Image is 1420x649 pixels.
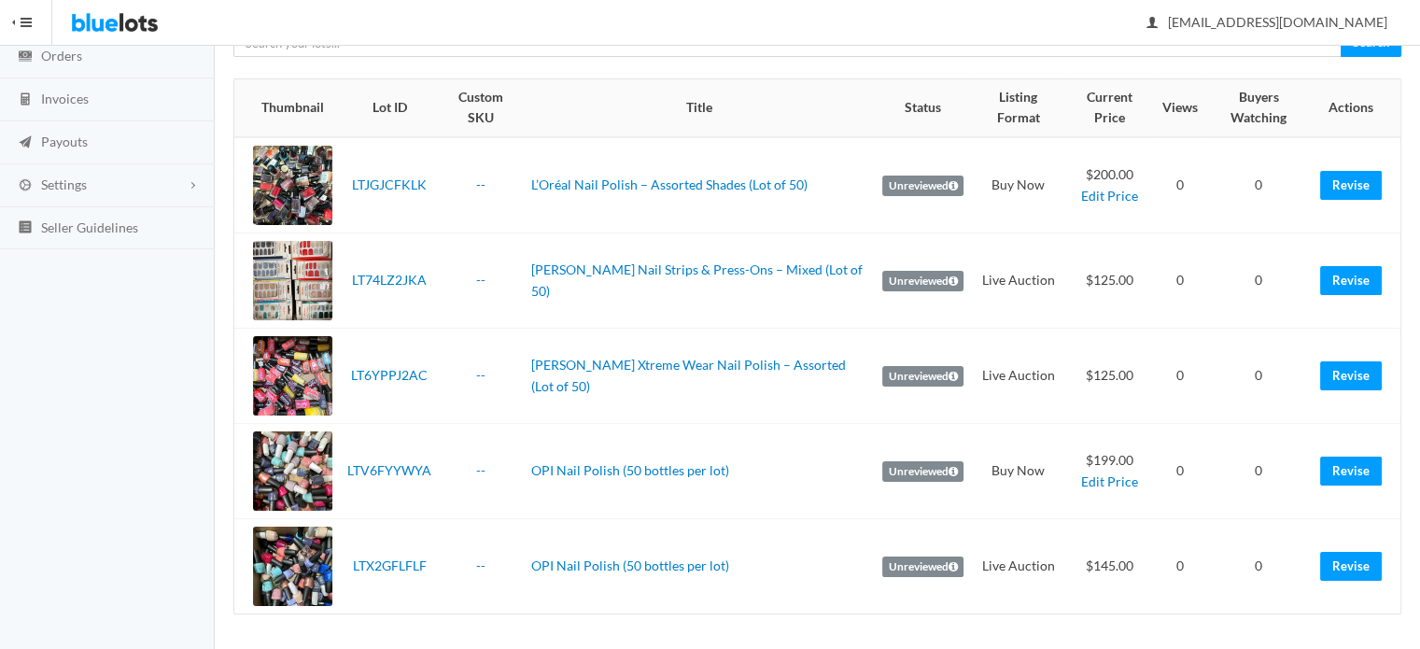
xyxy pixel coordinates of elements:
[1065,424,1155,519] td: $199.00
[1065,233,1155,329] td: $125.00
[971,519,1064,614] td: Live Auction
[1065,137,1155,233] td: $200.00
[476,557,485,573] a: --
[1155,329,1205,424] td: 0
[16,219,35,237] ion-icon: list box
[1155,137,1205,233] td: 0
[1205,233,1313,329] td: 0
[971,137,1064,233] td: Buy Now
[476,367,485,383] a: --
[352,272,427,288] a: LT74LZ2JKA
[41,48,82,63] span: Orders
[1155,424,1205,519] td: 0
[1205,329,1313,424] td: 0
[1065,329,1155,424] td: $125.00
[352,176,427,192] a: LTJGJCFKLK
[1320,171,1382,200] a: Revise
[439,79,524,137] th: Custom SKU
[531,357,846,394] a: [PERSON_NAME] Xtreme Wear Nail Polish – Assorted (Lot of 50)
[41,91,89,106] span: Invoices
[16,177,35,195] ion-icon: cog
[531,462,729,478] a: OPI Nail Polish (50 bottles per lot)
[524,79,876,137] th: Title
[16,92,35,109] ion-icon: calculator
[41,176,87,192] span: Settings
[1205,519,1313,614] td: 0
[971,79,1064,137] th: Listing Format
[531,557,729,573] a: OPI Nail Polish (50 bottles per lot)
[1081,188,1138,204] a: Edit Price
[353,557,427,573] a: LTX2GFLFLF
[1313,79,1400,137] th: Actions
[971,424,1064,519] td: Buy Now
[1147,14,1387,30] span: [EMAIL_ADDRESS][DOMAIN_NAME]
[1320,266,1382,295] a: Revise
[16,134,35,152] ion-icon: paper plane
[531,261,863,299] a: [PERSON_NAME] Nail Strips & Press-Ons – Mixed (Lot of 50)
[1205,137,1313,233] td: 0
[1205,79,1313,137] th: Buyers Watching
[476,462,485,478] a: --
[1143,15,1161,33] ion-icon: person
[476,272,485,288] a: --
[234,79,340,137] th: Thumbnail
[351,367,428,383] a: LT6YPPJ2AC
[476,176,485,192] a: --
[16,49,35,66] ion-icon: cash
[41,134,88,149] span: Payouts
[882,176,963,196] label: Unreviewed
[347,462,431,478] a: LTV6FYYWYA
[882,461,963,482] label: Unreviewed
[1065,79,1155,137] th: Current Price
[971,329,1064,424] td: Live Auction
[1155,519,1205,614] td: 0
[1320,457,1382,486] a: Revise
[1155,79,1205,137] th: Views
[340,79,439,137] th: Lot ID
[531,176,808,192] a: L’Oréal Nail Polish – Assorted Shades (Lot of 50)
[1065,519,1155,614] td: $145.00
[971,233,1064,329] td: Live Auction
[41,219,138,235] span: Seller Guidelines
[1320,361,1382,390] a: Revise
[1081,473,1138,489] a: Edit Price
[882,557,963,577] label: Unreviewed
[882,271,963,291] label: Unreviewed
[875,79,971,137] th: Status
[1205,424,1313,519] td: 0
[882,366,963,387] label: Unreviewed
[1155,233,1205,329] td: 0
[1320,552,1382,581] a: Revise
